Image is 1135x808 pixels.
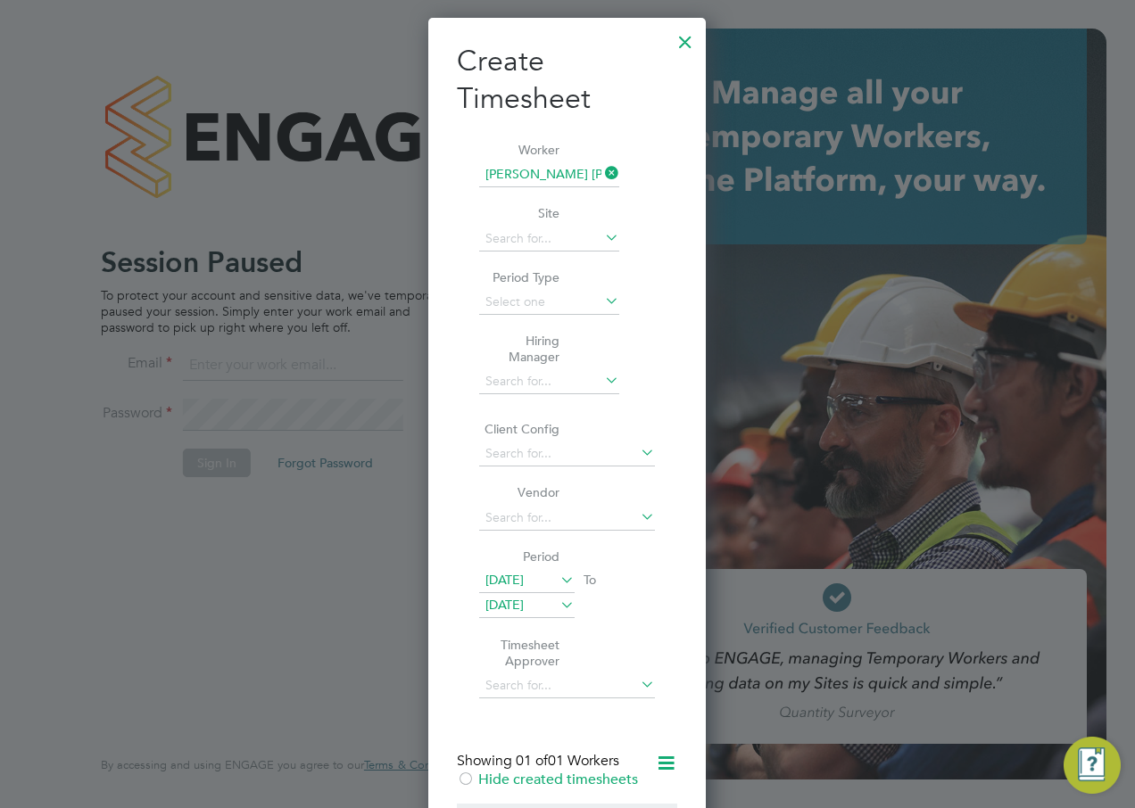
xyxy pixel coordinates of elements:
[457,43,677,117] h2: Create Timesheet
[479,673,655,698] input: Search for...
[479,142,559,158] label: Worker
[479,369,619,394] input: Search for...
[479,506,655,531] input: Search for...
[479,162,619,187] input: Search for...
[578,568,601,591] span: To
[485,572,524,588] span: [DATE]
[479,227,619,251] input: Search for...
[479,333,559,365] label: Hiring Manager
[516,752,548,770] span: 01 of
[479,548,559,565] label: Period
[479,421,559,437] label: Client Config
[479,205,559,221] label: Site
[457,771,638,788] label: Hide created timesheets
[479,269,559,285] label: Period Type
[479,290,619,315] input: Select one
[479,441,655,466] input: Search for...
[479,484,559,500] label: Vendor
[1064,737,1121,794] button: Engage Resource Center
[457,752,623,771] div: Showing
[485,597,524,613] span: [DATE]
[479,637,559,669] label: Timesheet Approver
[516,752,619,770] span: 01 Workers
